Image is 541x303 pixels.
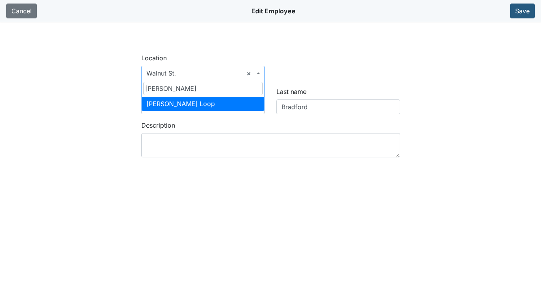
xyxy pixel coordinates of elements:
label: Description [141,121,175,130]
span: Walnut St. [141,66,265,81]
button: Save [510,4,535,18]
div: Edit Employee [251,3,296,19]
span: Remove all items [247,69,251,78]
span: Walnut St. [146,69,255,78]
label: Last name [276,87,307,96]
a: Cancel [6,4,37,18]
li: [PERSON_NAME] Loop [142,97,265,111]
label: Location [141,53,167,63]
